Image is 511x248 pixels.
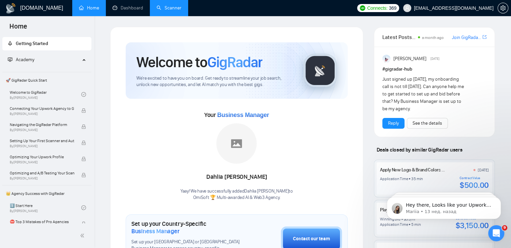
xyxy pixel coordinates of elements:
[293,235,330,243] div: Contact our team
[460,180,489,190] div: $500.00
[16,41,48,46] span: Getting Started
[498,3,508,13] button: setting
[8,57,34,63] span: Academy
[405,6,410,10] span: user
[389,4,396,12] span: 369
[4,22,33,36] span: Home
[393,55,426,63] span: [PERSON_NAME]
[482,34,486,40] a: export
[460,176,489,180] div: Contract Value
[81,124,86,129] span: lock
[113,5,143,11] a: dashboardDashboard
[422,35,444,40] span: a month ago
[2,37,91,50] li: Getting Started
[452,34,481,41] a: Join GigRadar Slack Community
[303,54,337,87] img: gigradar-logo.png
[498,5,508,11] span: setting
[10,144,74,148] span: By [PERSON_NAME]
[10,137,74,144] span: Setting Up Your First Scanner and Auto-Bidder
[81,205,86,210] span: check-circle
[10,176,74,180] span: By [PERSON_NAME]
[10,87,81,102] a: Welcome to GigRadarBy[PERSON_NAME]
[131,228,179,235] span: Business Manager
[180,171,293,183] div: Dahlia [PERSON_NAME]
[502,225,507,231] span: 9
[377,183,511,230] iframe: Intercom notifications сообщение
[81,173,86,177] span: lock
[374,144,465,156] span: Deals closed by similar GigRadar users
[3,74,91,87] span: 🚀 GigRadar Quick Start
[8,41,12,46] span: rocket
[388,120,399,127] a: Reply
[136,75,293,88] span: We're excited to have you on board. Get ready to streamline your job search, unlock new opportuni...
[10,154,74,160] span: Optimizing Your Upwork Profile
[79,5,99,11] a: homeHome
[157,5,181,11] a: searchScanner
[10,121,74,128] span: Navigating the GigRadar Platform
[382,76,466,113] div: Just signed up [DATE], my onboarding call is not till [DATE]. Can anyone help me to get started t...
[131,220,247,235] h1: Set up your Country-Specific
[10,160,74,164] span: By [PERSON_NAME]
[216,123,257,164] img: placeholder.png
[478,167,489,173] div: [DATE]
[10,105,74,112] span: Connecting Your Upwork Agency to GigRadar
[16,57,34,63] span: Academy
[204,111,269,119] span: Your
[10,218,74,225] span: ⛔ Top 3 Mistakes of Pro Agencies
[136,53,262,71] h1: Welcome to
[411,176,423,181] div: 35 min
[81,221,86,226] span: lock
[10,170,74,176] span: Optimizing and A/B Testing Your Scanner for Better Results
[8,57,12,62] span: fund-projection-screen
[360,5,365,11] img: upwork-logo.png
[382,33,416,41] span: Latest Posts from the GigRadar Community
[80,232,87,239] span: double-left
[180,188,293,201] div: Yaay! We have successfully added Dahlia [PERSON_NAME] to
[81,92,86,97] span: check-circle
[382,66,486,73] h1: # gigradar-hub
[498,5,508,11] a: setting
[10,128,74,132] span: By [PERSON_NAME]
[367,4,387,12] span: Connects:
[430,56,439,62] span: [DATE]
[382,55,390,63] img: Anisuzzaman Khan
[5,3,16,14] img: logo
[207,53,262,71] span: GigRadar
[10,200,81,215] a: 1️⃣ Start HereBy[PERSON_NAME]
[407,118,448,129] button: See the details
[81,140,86,145] span: lock
[217,112,269,118] span: Business Manager
[382,118,404,129] button: Reply
[180,195,293,201] p: OmiSoft 🏆 Multi-awarded AI & Web3 Agency .
[413,120,442,127] a: See the details
[3,187,91,200] span: 👑 Agency Success with GigRadar
[10,112,74,116] span: By [PERSON_NAME]
[380,176,408,181] div: Application Time
[81,108,86,113] span: lock
[488,225,504,241] iframe: Intercom live chat
[81,157,86,161] span: lock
